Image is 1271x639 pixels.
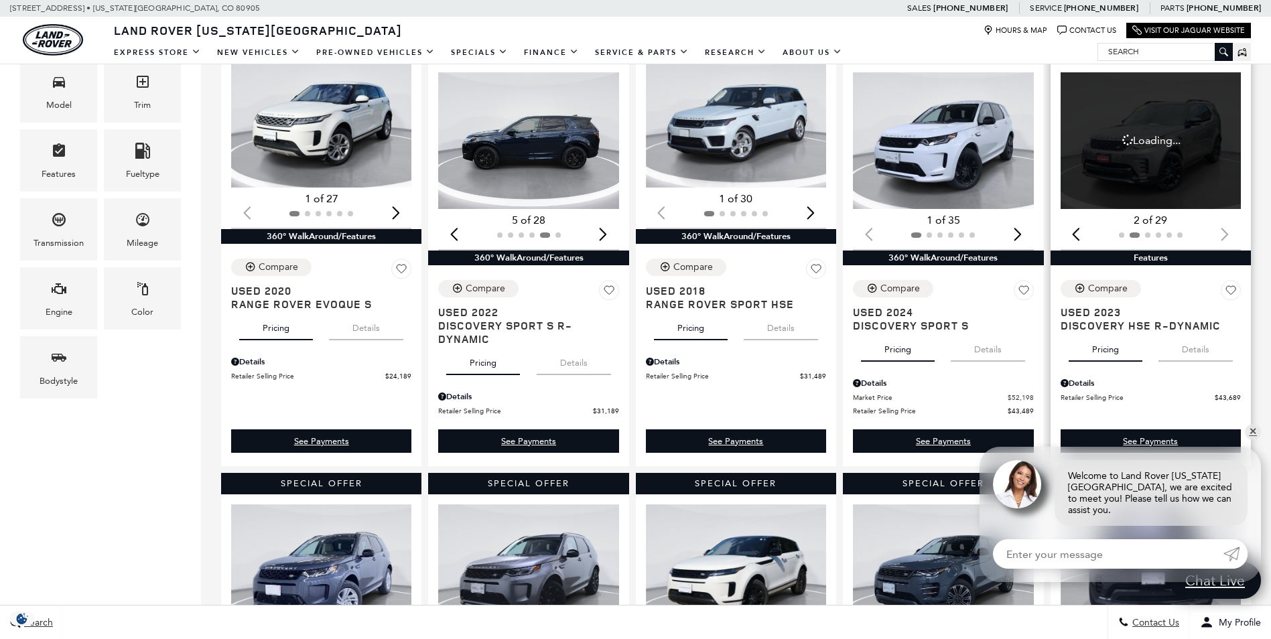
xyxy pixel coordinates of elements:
[114,22,402,38] span: Land Rover [US_STATE][GEOGRAPHIC_DATA]
[104,60,181,123] div: TrimTrim
[20,336,97,399] div: BodystyleBodystyle
[231,259,312,276] button: Compare Vehicle
[20,60,97,123] div: ModelModel
[853,406,1033,416] a: Retailer Selling Price $43,489
[853,319,1023,332] span: Discovery Sport S
[1061,305,1241,332] a: Used 2023Discovery HSE R-Dynamic
[231,371,411,381] a: Retailer Selling Price $24,189
[951,332,1025,362] button: details tab
[104,129,181,192] div: FueltypeFueltype
[221,229,421,244] div: 360° WalkAround/Features
[1122,133,1181,148] span: Loading...
[1088,283,1128,295] div: Compare
[880,283,920,295] div: Compare
[438,72,620,209] div: 5 / 6
[106,41,209,64] a: EXPRESS STORE
[646,51,828,188] div: 1 / 2
[106,22,410,38] a: Land Rover [US_STATE][GEOGRAPHIC_DATA]
[1030,3,1061,13] span: Service
[1061,429,1241,453] a: See Payments
[387,198,405,227] div: Next slide
[646,429,826,453] div: undefined - Range Rover Sport HSE
[1221,280,1241,305] button: Save Vehicle
[104,267,181,330] div: ColorColor
[861,332,935,362] button: pricing tab
[438,390,618,403] div: Pricing Details - Discovery Sport S R-Dynamic
[40,374,78,388] div: Bodystyle
[853,305,1023,319] span: Used 2024
[537,346,611,375] button: details tab
[10,3,260,13] a: [STREET_ADDRESS] • [US_STATE][GEOGRAPHIC_DATA], CO 80905
[239,311,313,340] button: pricing tab
[1064,3,1138,13] a: [PHONE_NUMBER]
[646,259,726,276] button: Compare Vehicle
[126,167,159,182] div: Fueltype
[1061,319,1231,332] span: Discovery HSE R-Dynamic
[594,219,612,248] div: Next slide
[646,371,826,381] a: Retailer Selling Price $31,489
[1098,44,1232,60] input: Search
[1069,332,1142,362] button: pricing tab
[51,139,67,167] span: Features
[438,406,618,416] a: Retailer Selling Price $31,189
[993,460,1041,508] img: Agent profile photo
[646,284,816,297] span: Used 2018
[853,72,1035,209] div: 1 / 2
[20,267,97,330] div: EngineEngine
[42,167,76,182] div: Features
[438,305,608,319] span: Used 2022
[654,311,728,340] button: pricing tab
[1158,332,1233,362] button: details tab
[800,371,826,381] span: $31,489
[106,41,850,64] nav: Main Navigation
[1061,377,1241,389] div: Pricing Details - Discovery HSE R-Dynamic
[1014,280,1034,305] button: Save Vehicle
[23,24,83,56] a: land-rover
[231,297,401,311] span: Range Rover Evoque S
[907,3,931,13] span: Sales
[1160,3,1185,13] span: Parts
[308,41,443,64] a: Pre-Owned Vehicles
[587,41,697,64] a: Service & Parts
[853,72,1035,209] img: 2024 Land Rover Discovery Sport S 1
[1187,3,1261,13] a: [PHONE_NUMBER]
[1223,539,1248,569] a: Submit
[443,41,516,64] a: Specials
[231,429,411,453] div: undefined - Range Rover Evoque S
[646,192,826,206] div: 1 of 30
[104,198,181,261] div: MileageMileage
[744,311,818,340] button: details tab
[51,346,67,374] span: Bodystyle
[801,198,819,227] div: Next slide
[853,429,1033,453] a: See Payments
[646,284,826,311] a: Used 2018Range Rover Sport HSE
[1061,393,1215,403] span: Retailer Selling Price
[7,612,38,626] div: Privacy Settings
[438,429,618,453] a: See Payments
[46,98,72,113] div: Model
[1061,213,1241,228] div: 2 of 29
[636,229,836,244] div: 360° WalkAround/Features
[438,305,618,346] a: Used 2022Discovery Sport S R-Dynamic
[51,277,67,305] span: Engine
[853,393,1007,403] span: Market Price
[445,219,463,248] div: Previous slide
[231,284,411,311] a: Used 2020Range Rover Evoque S
[428,251,628,265] div: 360° WalkAround/Features
[636,473,836,494] div: Special Offer
[1215,393,1241,403] span: $43,689
[853,393,1033,403] a: Market Price $52,198
[1061,305,1231,319] span: Used 2023
[438,406,592,416] span: Retailer Selling Price
[673,261,713,273] div: Compare
[1051,251,1251,265] div: Features
[1213,617,1261,628] span: My Profile
[1129,617,1179,628] span: Contact Us
[135,70,151,98] span: Trim
[775,41,850,64] a: About Us
[51,208,67,236] span: Transmission
[127,236,158,251] div: Mileage
[933,3,1008,13] a: [PHONE_NUMBER]
[853,377,1033,389] div: Pricing Details - Discovery Sport S
[1067,219,1085,248] div: Previous slide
